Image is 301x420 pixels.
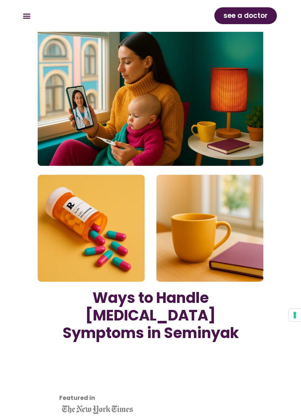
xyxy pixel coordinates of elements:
[223,10,268,22] span: see a doctor
[59,394,95,402] strong: Featured in
[56,353,170,408] iframe: Customer reviews powered by Trustpilot
[214,7,277,24] a: see a doctor
[289,309,301,321] button: Your consent preferences for tracking technologies
[38,27,263,282] img: flu symptoms-doctor-Seminyak
[20,10,33,22] div: Menu Toggle
[52,289,249,342] h1: Ways to Handle [MEDICAL_DATA] Symptoms in Seminyak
